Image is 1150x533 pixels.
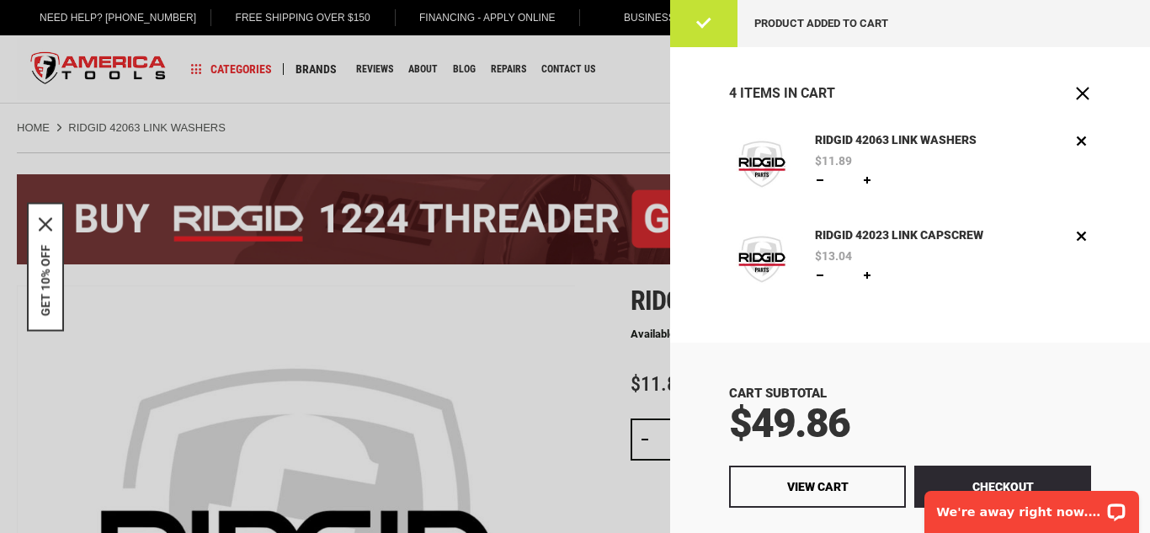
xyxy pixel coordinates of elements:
[729,131,795,201] a: RIDGID 42063 LINK WASHERS
[913,480,1150,533] iframe: LiveChat chat widget
[914,466,1091,508] button: Checkout
[729,466,906,508] a: View Cart
[729,227,795,292] img: RIDGID 42023 LINK CAPSCREW
[815,250,852,262] span: $13.04
[39,217,52,231] button: Close
[729,386,827,401] span: Cart Subtotal
[729,399,849,447] span: $49.86
[815,155,852,167] span: $11.89
[811,131,982,150] a: RIDGID 42063 LINK WASHERS
[729,131,795,197] img: RIDGID 42063 LINK WASHERS
[729,85,737,101] span: 4
[729,227,795,296] a: RIDGID 42023 LINK CAPSCREW
[39,217,52,231] svg: close icon
[754,17,888,29] span: Product added to cart
[787,480,849,493] span: View Cart
[39,244,52,316] button: GET 10% OFF
[1074,85,1091,102] button: Close
[811,227,988,245] a: RIDGID 42023 LINK CAPSCREW
[740,85,835,101] span: Items in Cart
